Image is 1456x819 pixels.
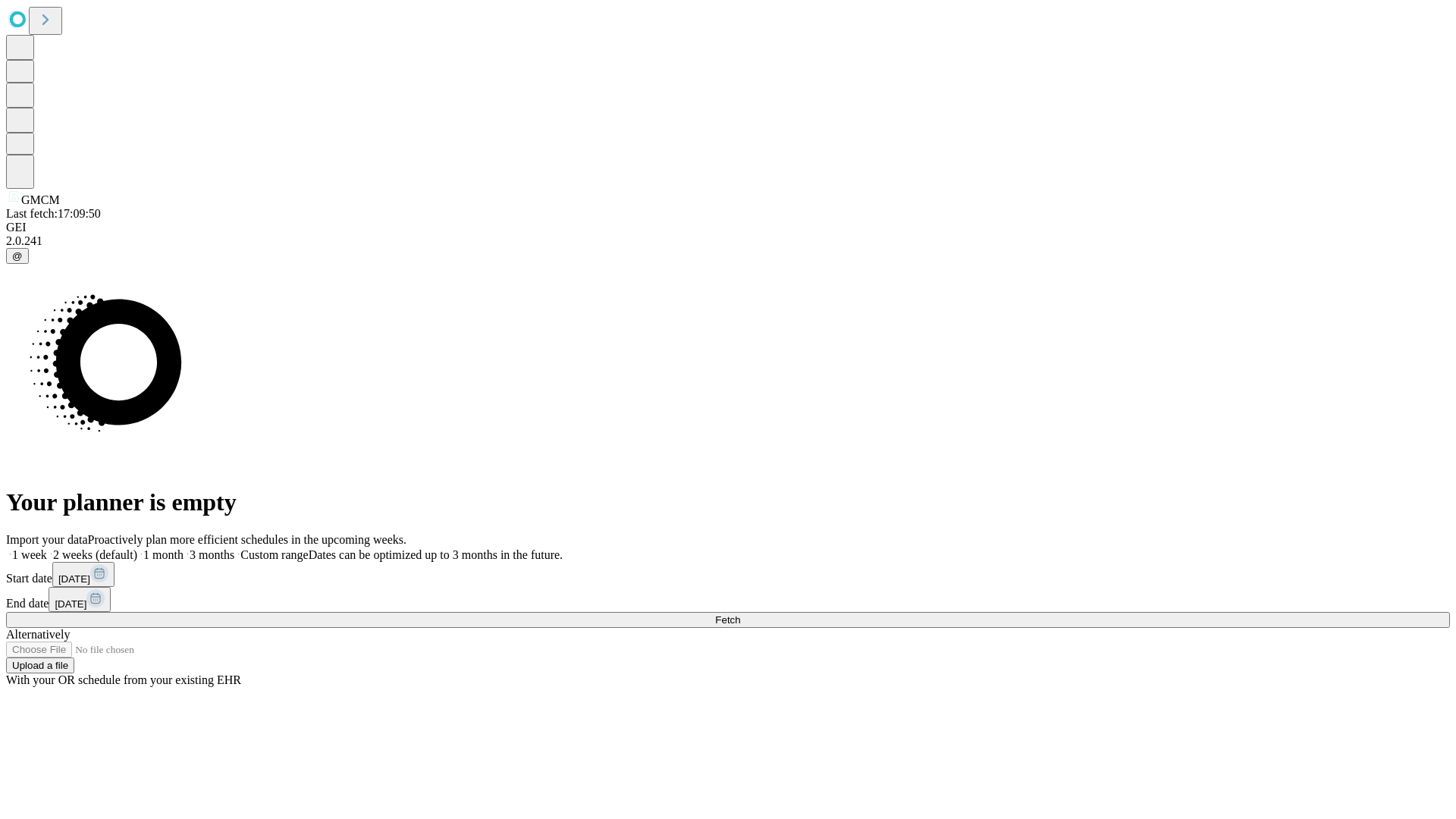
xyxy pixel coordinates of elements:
[6,562,1450,587] div: Start date
[6,248,29,264] button: @
[6,612,1450,628] button: Fetch
[53,548,137,561] span: 2 weeks (default)
[12,548,47,561] span: 1 week
[309,548,563,561] span: Dates can be optimized up to 3 months in the future.
[6,587,1450,612] div: End date
[6,673,241,686] span: With your OR schedule from your existing EHR
[55,598,86,610] span: [DATE]
[6,221,1450,234] div: GEI
[6,657,74,673] button: Upload a file
[52,562,115,587] button: [DATE]
[6,207,101,220] span: Last fetch: 17:09:50
[49,587,111,612] button: [DATE]
[88,533,406,546] span: Proactively plan more efficient schedules in the upcoming weeks.
[240,548,308,561] span: Custom range
[6,234,1450,248] div: 2.0.241
[58,573,90,585] span: [DATE]
[12,250,23,262] span: @
[715,614,740,626] span: Fetch
[6,488,1450,516] h1: Your planner is empty
[21,193,60,206] span: GMCM
[6,628,70,641] span: Alternatively
[6,533,88,546] span: Import your data
[190,548,234,561] span: 3 months
[143,548,184,561] span: 1 month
